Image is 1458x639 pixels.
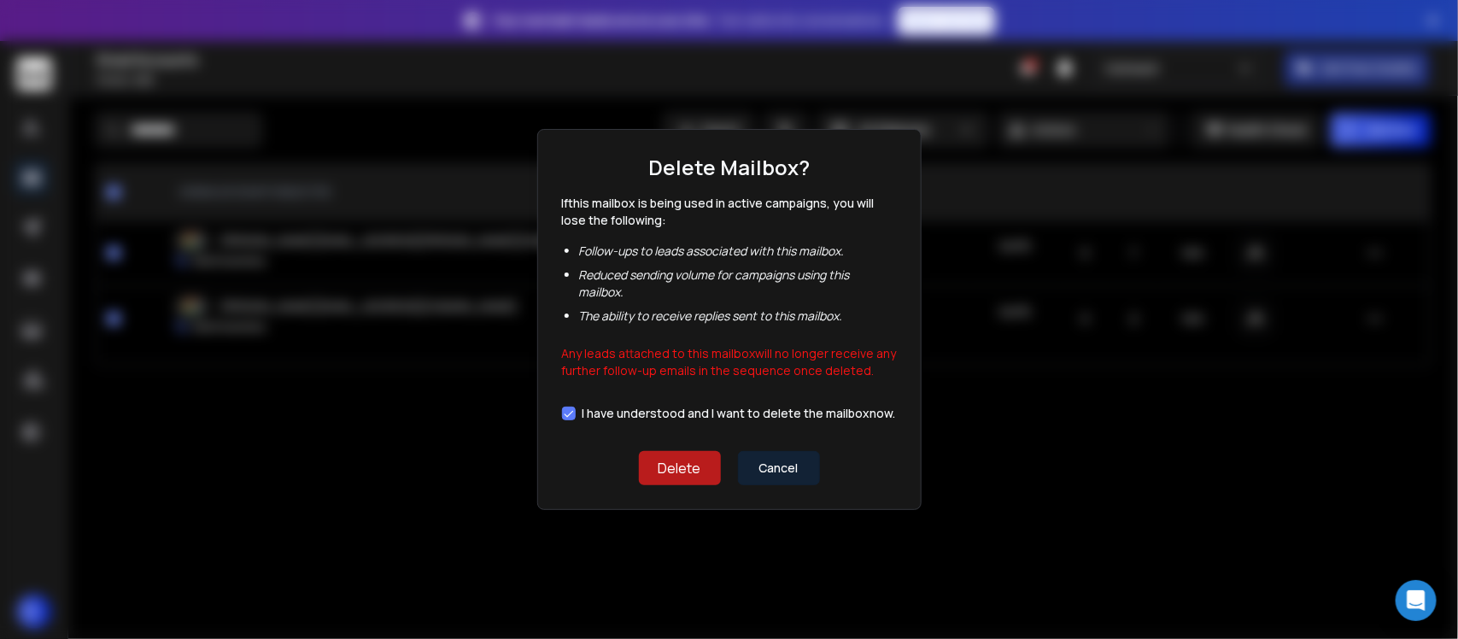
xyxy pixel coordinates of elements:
[579,267,897,301] li: Reduced sending volume for campaigns using this mailbox .
[1396,580,1437,621] div: Open Intercom Messenger
[562,338,897,379] p: Any leads attached to this mailbox will no longer receive any further follow-up emails in the seq...
[562,195,897,229] p: If this mailbox is being used in active campaigns, you will lose the following:
[648,154,810,181] h1: Delete Mailbox?
[579,243,897,260] li: Follow-ups to leads associated with this mailbox .
[579,308,897,325] li: The ability to receive replies sent to this mailbox .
